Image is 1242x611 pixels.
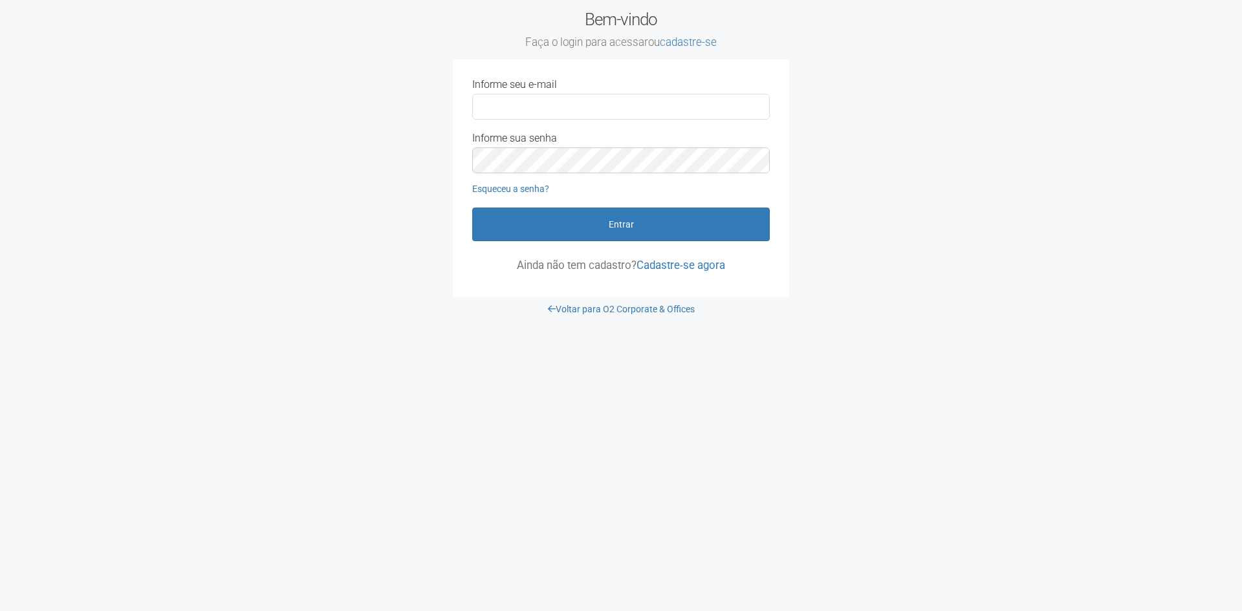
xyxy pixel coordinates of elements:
[453,36,789,50] small: Faça o login para acessar
[660,36,717,48] a: cadastre-se
[472,184,549,194] a: Esqueceu a senha?
[548,304,695,314] a: Voltar para O2 Corporate & Offices
[637,259,725,272] a: Cadastre-se agora
[648,36,717,48] span: ou
[472,208,770,241] button: Entrar
[472,133,557,144] label: Informe sua senha
[453,10,789,50] h2: Bem-vindo
[472,79,557,91] label: Informe seu e-mail
[472,259,770,271] p: Ainda não tem cadastro?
